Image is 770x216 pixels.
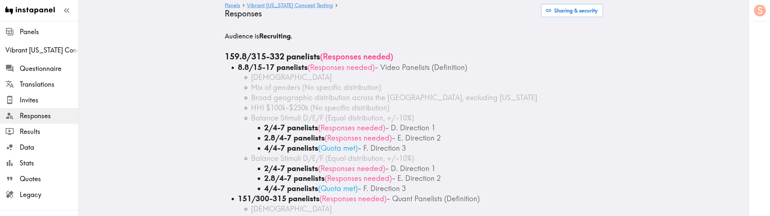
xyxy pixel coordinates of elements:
[20,27,78,36] span: Panels
[251,83,382,92] span: Mix of genders (No specific distribution)
[20,127,78,136] span: Results
[319,143,358,153] span: ( Quota met )
[225,3,240,9] a: Panels
[375,63,468,72] span: - Video Panelists (Definition)
[251,113,414,122] span: Balance Stimuli D/E/F (Equal distribution, +/-10%)
[385,123,436,132] span: - D. Direction 1
[238,194,320,203] b: 151/300-315 panelists
[264,164,319,173] b: 2/4-7 panelists
[251,73,332,82] span: [DEMOGRAPHIC_DATA]
[319,164,385,173] span: ( Responses needed )
[319,123,385,132] span: ( Responses needed )
[325,174,392,183] span: ( Responses needed )
[251,103,390,112] span: HHI $100k-$250k (No specific distribution)
[20,174,78,184] span: Quotes
[251,93,538,102] span: Broad geographic distribution across the [GEOGRAPHIC_DATA], excluding [US_STATE]
[358,184,406,193] span: - F. Direction 3
[385,164,436,173] span: - D. Direction 1
[251,154,414,163] span: Balance Stimuli D/E/F (Equal distribution, +/-10%)
[225,52,321,61] b: 159.8/315-332 panelists
[20,80,78,89] span: Translations
[319,184,358,193] span: ( Quota met )
[753,4,766,17] button: S
[5,46,78,55] div: Vibrant Arizona Concept Testing
[20,64,78,73] span: Questionnaire
[325,133,392,142] span: ( Responses needed )
[320,194,387,203] span: ( Responses needed )
[238,63,308,72] b: 8.8/15-17 panelists
[251,204,332,213] span: [DEMOGRAPHIC_DATA]
[260,32,291,40] b: Recruiting
[321,52,393,61] span: ( Responses needed )
[387,194,480,203] span: - Quant Panelists (Definition)
[308,63,375,72] span: ( Responses needed )
[20,159,78,168] span: Stats
[392,174,441,183] span: - E. Direction 2
[358,143,406,153] span: - F. Direction 3
[264,184,319,193] b: 4/4-7 panelists
[20,111,78,120] span: Responses
[264,123,319,132] b: 2/4-7 panelists
[758,5,763,16] span: S
[20,143,78,152] span: Data
[20,96,78,105] span: Invites
[5,46,78,55] span: Vibrant [US_STATE] Concept Testing
[225,9,536,18] h4: Responses
[247,3,333,9] a: Vibrant [US_STATE] Concept Testing
[264,174,325,183] b: 2.8/4-7 panelists
[225,32,603,41] h5: Audience is .
[264,143,319,153] b: 4/4-7 panelists
[541,4,603,17] button: Sharing & security
[264,133,325,142] b: 2.8/4-7 panelists
[392,133,441,142] span: - E. Direction 2
[20,190,78,199] span: Legacy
